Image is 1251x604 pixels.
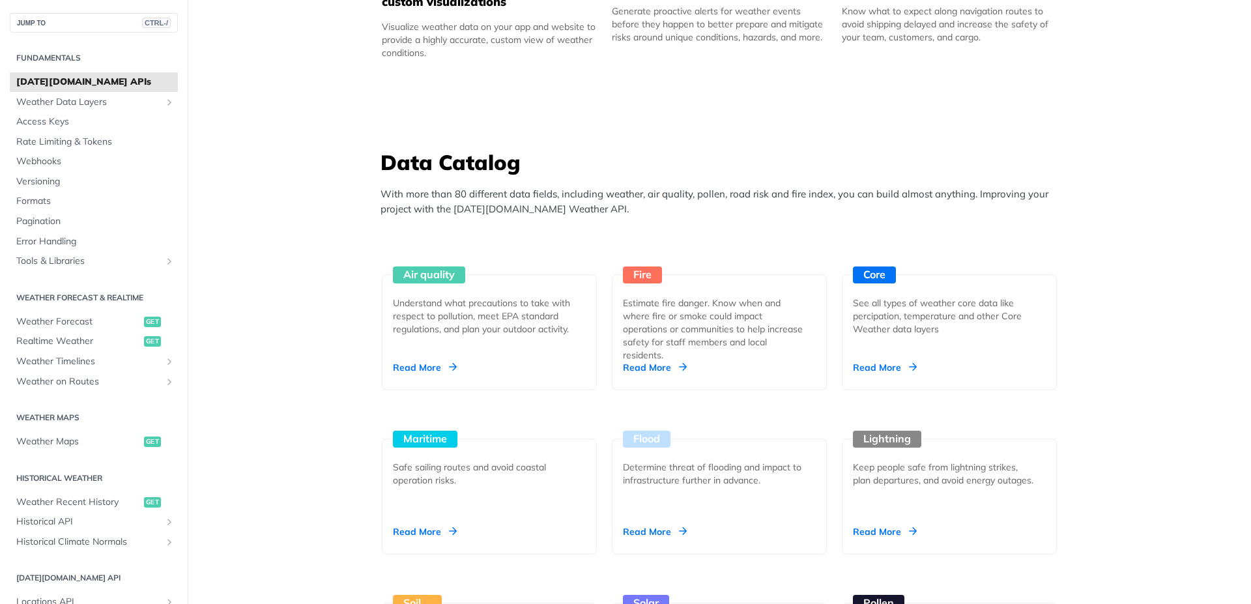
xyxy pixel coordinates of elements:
span: Access Keys [16,115,175,128]
span: Weather Data Layers [16,96,161,109]
a: Historical Climate NormalsShow subpages for Historical Climate Normals [10,532,178,552]
span: Weather on Routes [16,375,161,388]
a: Weather Forecastget [10,312,178,332]
a: Flood Determine threat of flooding and impact to infrastructure further in advance. Read More [607,390,832,554]
div: Flood [623,431,670,448]
div: Fire [623,266,662,283]
a: Access Keys [10,112,178,132]
h3: Data Catalog [381,148,1065,177]
span: get [144,336,161,347]
div: Read More [853,525,917,538]
span: Webhooks [16,155,175,168]
a: Weather Recent Historyget [10,493,178,512]
button: Show subpages for Weather Data Layers [164,97,175,108]
div: Air quality [393,266,465,283]
div: Read More [853,361,917,374]
a: Weather TimelinesShow subpages for Weather Timelines [10,352,178,371]
div: Core [853,266,896,283]
a: Maritime Safe sailing routes and avoid coastal operation risks. Read More [377,390,602,554]
a: Weather Mapsget [10,432,178,452]
span: Rate Limiting & Tokens [16,136,175,149]
h2: Weather Maps [10,412,178,424]
div: Generate proactive alerts for weather events before they happen to better prepare and mitigate ri... [612,5,827,44]
span: Pagination [16,215,175,228]
span: get [144,317,161,327]
span: Versioning [16,175,175,188]
a: Air quality Understand what precautions to take with respect to pollution, meet EPA standard regu... [377,226,602,390]
a: Realtime Weatherget [10,332,178,351]
h2: [DATE][DOMAIN_NAME] API [10,572,178,584]
span: Historical Climate Normals [16,536,161,549]
h2: Weather Forecast & realtime [10,292,178,304]
span: Realtime Weather [16,335,141,348]
div: Safe sailing routes and avoid coastal operation risks. [393,461,575,487]
p: With more than 80 different data fields, including weather, air quality, pollen, road risk and fi... [381,187,1065,216]
div: Maritime [393,431,457,448]
span: get [144,437,161,447]
span: CTRL-/ [142,18,171,28]
button: Show subpages for Weather Timelines [164,356,175,367]
button: Show subpages for Historical Climate Normals [164,537,175,547]
a: Versioning [10,172,178,192]
div: Read More [393,525,457,538]
a: Fire Estimate fire danger. Know when and where fire or smoke could impact operations or communiti... [607,226,832,390]
a: Webhooks [10,152,178,171]
button: JUMP TOCTRL-/ [10,13,178,33]
h2: Historical Weather [10,472,178,484]
div: Read More [393,361,457,374]
span: [DATE][DOMAIN_NAME] APIs [16,76,175,89]
span: get [144,497,161,508]
a: Core See all types of weather core data like percipation, temperature and other Core Weather data... [837,226,1062,390]
span: Formats [16,195,175,208]
div: Know what to expect along navigation routes to avoid shipping delayed and increase the safety of ... [842,5,1057,44]
button: Show subpages for Weather on Routes [164,377,175,387]
a: [DATE][DOMAIN_NAME] APIs [10,72,178,92]
span: Error Handling [16,235,175,248]
button: Show subpages for Tools & Libraries [164,256,175,266]
a: Rate Limiting & Tokens [10,132,178,152]
a: Formats [10,192,178,211]
div: Read More [623,361,687,374]
h2: Fundamentals [10,52,178,64]
a: Error Handling [10,232,178,252]
a: Pagination [10,212,178,231]
div: Keep people safe from lightning strikes, plan departures, and avoid energy outages. [853,461,1035,487]
span: Weather Timelines [16,355,161,368]
a: Lightning Keep people safe from lightning strikes, plan departures, and avoid energy outages. Rea... [837,390,1062,554]
div: Read More [623,525,687,538]
div: Estimate fire danger. Know when and where fire or smoke could impact operations or communities to... [623,296,805,362]
div: Understand what precautions to take with respect to pollution, meet EPA standard regulations, and... [393,296,575,336]
span: Weather Forecast [16,315,141,328]
span: Weather Recent History [16,496,141,509]
button: Show subpages for Historical API [164,517,175,527]
span: Weather Maps [16,435,141,448]
a: Weather on RoutesShow subpages for Weather on Routes [10,372,178,392]
div: Lightning [853,431,921,448]
div: See all types of weather core data like percipation, temperature and other Core Weather data layers [853,296,1035,336]
a: Tools & LibrariesShow subpages for Tools & Libraries [10,252,178,271]
span: Historical API [16,515,161,528]
div: Determine threat of flooding and impact to infrastructure further in advance. [623,461,805,487]
span: Tools & Libraries [16,255,161,268]
div: Visualize weather data on your app and website to provide a highly accurate, custom view of weath... [382,20,597,59]
a: Weather Data LayersShow subpages for Weather Data Layers [10,93,178,112]
a: Historical APIShow subpages for Historical API [10,512,178,532]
